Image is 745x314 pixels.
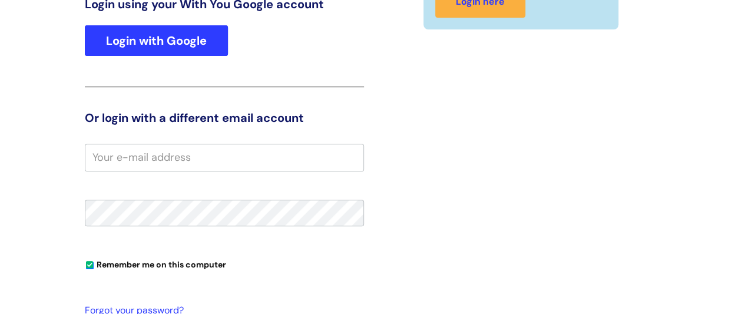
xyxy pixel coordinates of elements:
[85,25,228,56] a: Login with Google
[86,262,94,269] input: Remember me on this computer
[85,254,364,273] div: You can uncheck this option if you're logging in from a shared device
[85,257,226,270] label: Remember me on this computer
[85,144,364,171] input: Your e-mail address
[85,111,364,125] h3: Or login with a different email account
